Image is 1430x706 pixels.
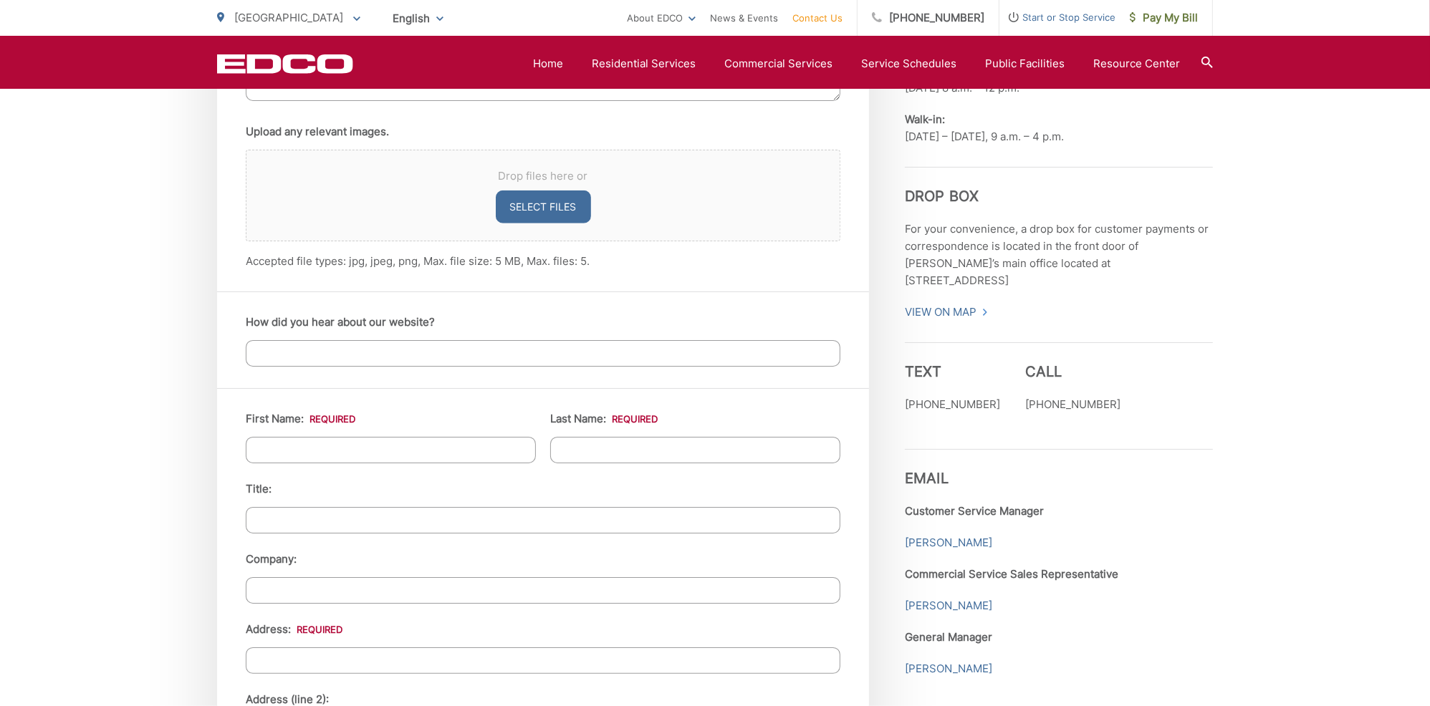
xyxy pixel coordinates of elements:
a: [PERSON_NAME] [905,597,992,614]
span: [GEOGRAPHIC_DATA] [234,11,343,24]
h3: Drop Box [905,167,1213,205]
a: View On Map [905,304,989,321]
label: Last Name: [550,412,658,425]
button: select files, upload any relevant images. [496,190,591,223]
a: Contact Us [792,9,843,26]
strong: General Manager [905,630,992,644]
a: EDCD logo. Return to the homepage. [217,54,353,74]
a: [PERSON_NAME] [905,534,992,551]
a: News & Events [710,9,778,26]
h3: Email [905,449,1213,487]
a: [PERSON_NAME] [905,660,992,677]
a: Home [533,55,563,72]
strong: Customer Service Manager [905,504,1044,518]
h3: Call [1025,363,1121,380]
span: English [382,6,454,31]
span: Pay My Bill [1130,9,1198,26]
p: [DATE] – [DATE], 9 a.m. – 4 p.m. [905,111,1213,145]
p: [PHONE_NUMBER] [905,396,1000,413]
label: Upload any relevant images. [246,125,389,138]
a: Public Facilities [985,55,1065,72]
label: Title: [246,483,272,495]
label: How did you hear about our website? [246,316,435,329]
p: For your convenience, a drop box for customer payments or correspondence is located in the front ... [905,221,1213,289]
span: Accepted file types: jpg, jpeg, png, Max. file size: 5 MB, Max. files: 5. [246,254,590,268]
h3: Text [905,363,1000,380]
label: Address: [246,623,342,636]
a: Resource Center [1093,55,1180,72]
a: Commercial Services [724,55,832,72]
label: Company: [246,553,297,566]
label: First Name: [246,412,355,425]
p: [PHONE_NUMBER] [1025,396,1121,413]
b: Walk-in: [905,112,945,126]
strong: Commercial Service Sales Representative [905,567,1118,581]
a: About EDCO [627,9,696,26]
a: Residential Services [592,55,696,72]
label: Address (line 2): [246,693,329,706]
span: Drop files here or [264,168,822,185]
a: Service Schedules [861,55,956,72]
